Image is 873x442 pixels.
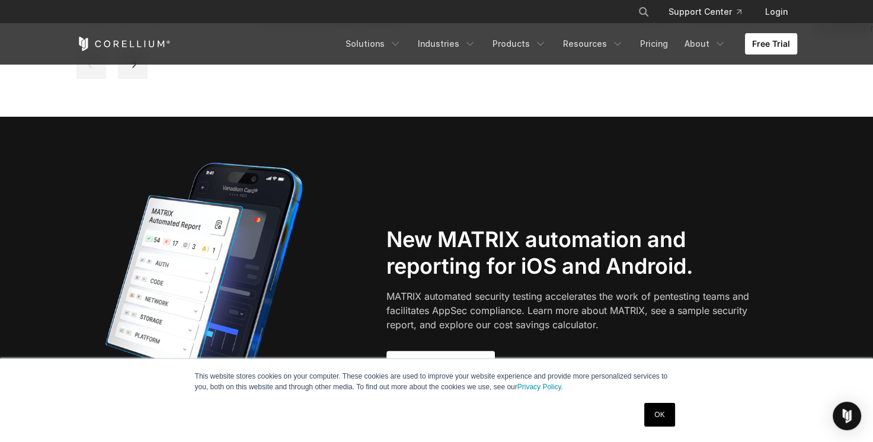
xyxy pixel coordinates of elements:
[411,33,483,55] a: Industries
[756,1,797,23] a: Login
[485,33,554,55] a: Products
[386,226,752,280] h2: New MATRIX automation and reporting for iOS and Android.
[833,402,861,430] div: Open Intercom Messenger
[659,1,751,23] a: Support Center
[338,33,797,55] div: Navigation Menu
[644,403,674,427] a: OK
[677,33,733,55] a: About
[76,37,171,51] a: Corellium Home
[386,351,495,379] a: Discover MATRIX
[338,33,408,55] a: Solutions
[745,33,797,55] a: Free Trial
[401,358,481,372] span: Discover MATRIX
[517,383,563,391] a: Privacy Policy.
[556,33,631,55] a: Resources
[623,1,797,23] div: Navigation Menu
[633,1,654,23] button: Search
[195,371,679,392] p: This website stores cookies on your computer. These cookies are used to improve your website expe...
[386,289,752,332] p: MATRIX automated security testing accelerates the work of pentesting teams and facilitates AppSec...
[633,33,675,55] a: Pricing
